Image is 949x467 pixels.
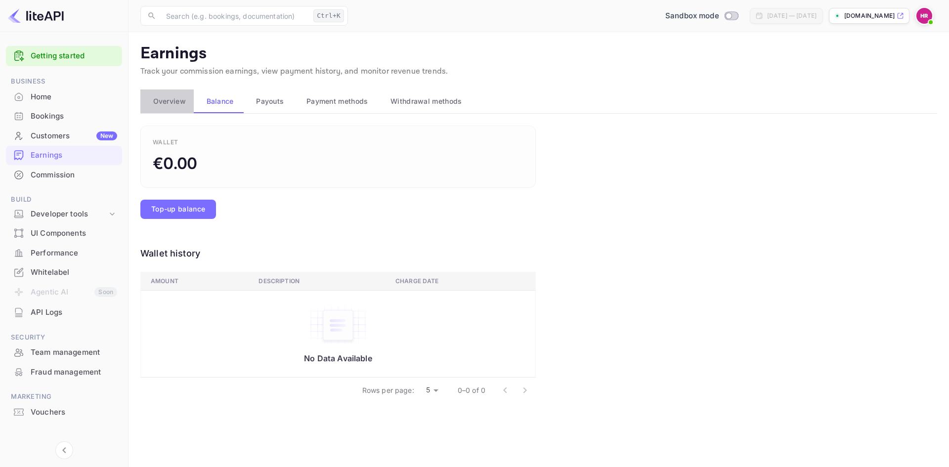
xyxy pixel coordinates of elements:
span: Overview [153,95,186,107]
p: Track your commission earnings, view payment history, and monitor revenue trends. [140,66,937,78]
a: Bookings [6,107,122,125]
div: Team management [6,343,122,362]
div: Customers [31,130,117,142]
input: Search (e.g. bookings, documentation) [160,6,309,26]
span: Business [6,76,122,87]
a: API Logs [6,303,122,321]
a: Vouchers [6,403,122,421]
p: Rows per page: [362,385,414,395]
div: CustomersNew [6,127,122,146]
th: Description [251,272,388,290]
a: Getting started [31,50,117,62]
div: Wallet history [140,247,536,260]
div: UI Components [6,224,122,243]
div: API Logs [31,307,117,318]
table: a dense table [140,272,536,378]
div: scrollable auto tabs example [140,89,937,113]
div: Getting started [6,46,122,66]
a: Whitelabel [6,263,122,281]
div: API Logs [6,303,122,322]
a: Performance [6,244,122,262]
div: UI Components [31,228,117,239]
div: Vouchers [31,407,117,418]
img: Hugo Ruano [916,8,932,24]
div: Wallet [153,138,178,147]
img: empty-state-table.svg [308,304,368,346]
div: Earnings [31,150,117,161]
a: Commission [6,166,122,184]
div: Performance [6,244,122,263]
button: Collapse navigation [55,441,73,459]
span: Build [6,194,122,205]
a: Earnings [6,146,122,164]
div: Vouchers [6,403,122,422]
div: Bookings [6,107,122,126]
span: Payment methods [306,95,368,107]
span: Security [6,332,122,343]
img: LiteAPI logo [8,8,64,24]
div: Commission [31,170,117,181]
div: Home [6,87,122,107]
div: Developer tools [6,206,122,223]
div: Earnings [6,146,122,165]
span: Sandbox mode [665,10,719,22]
p: No Data Available [151,353,525,363]
p: Earnings [140,44,937,64]
div: Performance [31,248,117,259]
div: Commission [6,166,122,185]
div: 5 [418,383,442,397]
div: New [96,131,117,140]
button: Top-up balance [140,200,216,219]
th: Charge date [388,272,536,290]
div: Ctrl+K [313,9,344,22]
th: Amount [141,272,251,290]
div: Developer tools [31,209,107,220]
span: Balance [207,95,234,107]
a: CustomersNew [6,127,122,145]
span: Withdrawal methods [390,95,462,107]
div: Team management [31,347,117,358]
div: Fraud management [31,367,117,378]
div: €0.00 [153,152,197,175]
a: Team management [6,343,122,361]
span: Marketing [6,391,122,402]
div: Whitelabel [31,267,117,278]
div: [DATE] — [DATE] [767,11,817,20]
div: Whitelabel [6,263,122,282]
a: Home [6,87,122,106]
a: UI Components [6,224,122,242]
div: Bookings [31,111,117,122]
a: Fraud management [6,363,122,381]
p: [DOMAIN_NAME] [844,11,895,20]
p: 0–0 of 0 [458,385,485,395]
span: Payouts [256,95,284,107]
div: Home [31,91,117,103]
div: Fraud management [6,363,122,382]
div: Switch to Production mode [661,10,742,22]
